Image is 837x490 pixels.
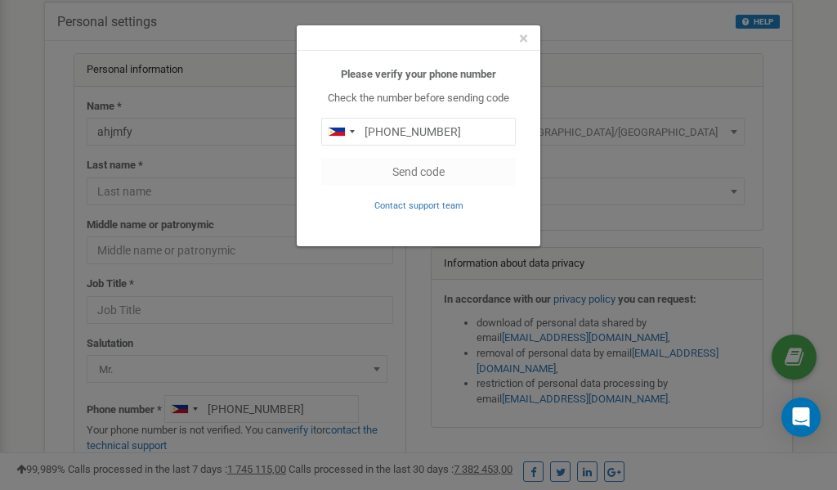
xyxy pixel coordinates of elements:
[321,91,516,106] p: Check the number before sending code
[519,30,528,47] button: Close
[374,199,463,211] a: Contact support team
[322,119,360,145] div: Telephone country code
[341,68,496,80] b: Please verify your phone number
[374,200,463,211] small: Contact support team
[781,398,821,437] div: Open Intercom Messenger
[321,158,516,186] button: Send code
[321,118,516,146] input: 0905 123 4567
[519,29,528,48] span: ×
